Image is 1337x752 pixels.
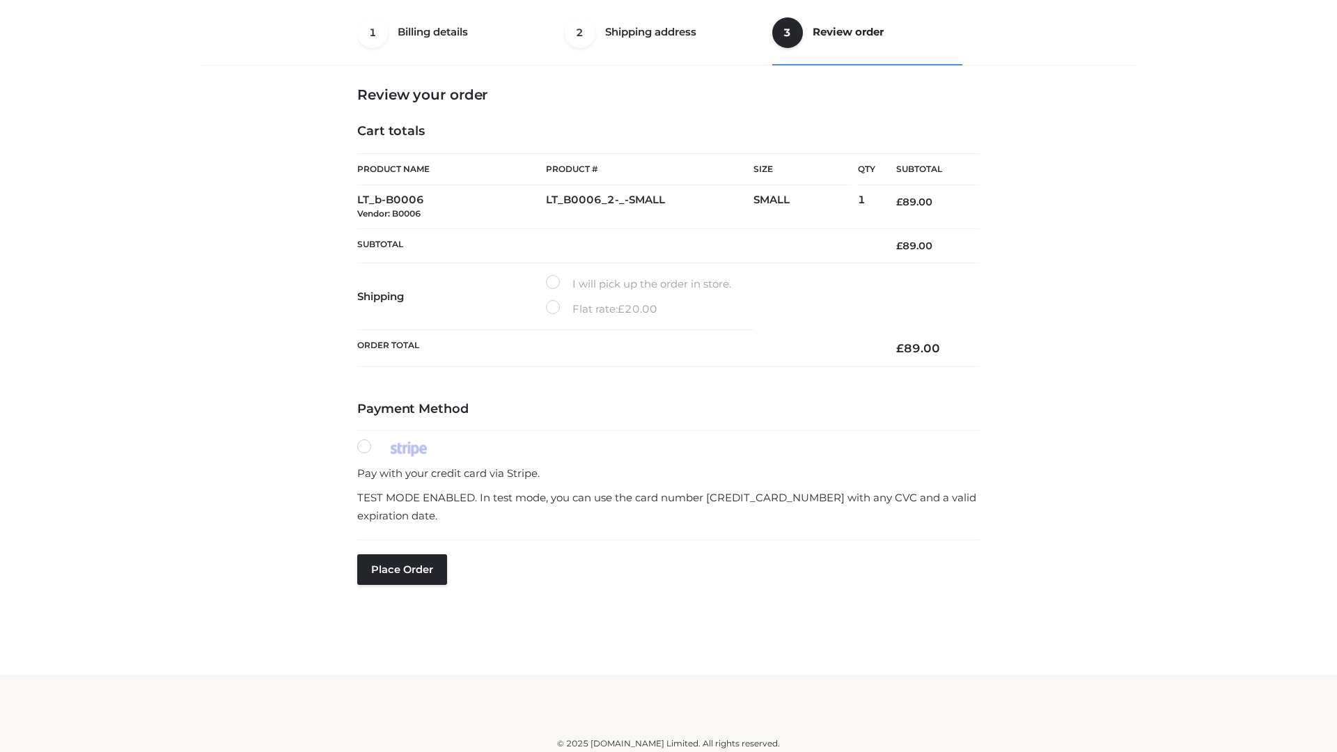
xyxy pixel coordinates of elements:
span: £ [618,302,625,315]
th: Product Name [357,153,546,185]
bdi: 89.00 [896,240,932,252]
bdi: 20.00 [618,302,657,315]
h3: Review your order [357,86,980,103]
small: Vendor: B0006 [357,208,421,219]
th: Size [753,154,851,185]
th: Shipping [357,263,546,330]
bdi: 89.00 [896,196,932,208]
p: TEST MODE ENABLED. In test mode, you can use the card number [CREDIT_CARD_NUMBER] with any CVC an... [357,489,980,524]
th: Qty [858,153,875,185]
td: LT_b-B0006 [357,185,546,229]
h4: Cart totals [357,124,980,139]
td: SMALL [753,185,858,229]
th: Product # [546,153,753,185]
th: Order Total [357,330,875,367]
th: Subtotal [875,154,980,185]
td: 1 [858,185,875,229]
label: I will pick up the order in store. [546,275,731,293]
div: © 2025 [DOMAIN_NAME] Limited. All rights reserved. [207,737,1130,751]
p: Pay with your credit card via Stripe. [357,464,980,483]
bdi: 89.00 [896,341,940,355]
h4: Payment Method [357,402,980,417]
span: £ [896,196,902,208]
span: £ [896,341,904,355]
th: Subtotal [357,228,875,263]
label: Flat rate: [546,300,657,318]
td: LT_B0006_2-_-SMALL [546,185,753,229]
span: £ [896,240,902,252]
button: Place order [357,554,447,585]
